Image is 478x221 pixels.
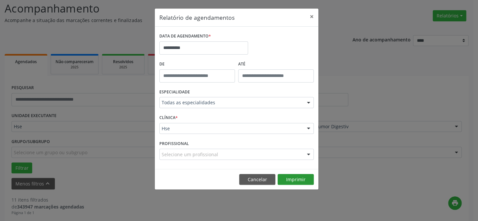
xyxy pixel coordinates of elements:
button: Imprimir [278,174,314,185]
span: Todas as especialidades [162,99,300,106]
button: Cancelar [239,174,275,185]
span: Hse [162,125,300,132]
h5: Relatório de agendamentos [159,13,235,22]
label: ESPECIALIDADE [159,87,190,97]
label: PROFISSIONAL [159,138,189,149]
label: DATA DE AGENDAMENTO [159,31,211,41]
span: Selecione um profissional [162,151,218,158]
label: ATÉ [238,59,314,69]
label: CLÍNICA [159,113,178,123]
label: De [159,59,235,69]
button: Close [305,9,318,25]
